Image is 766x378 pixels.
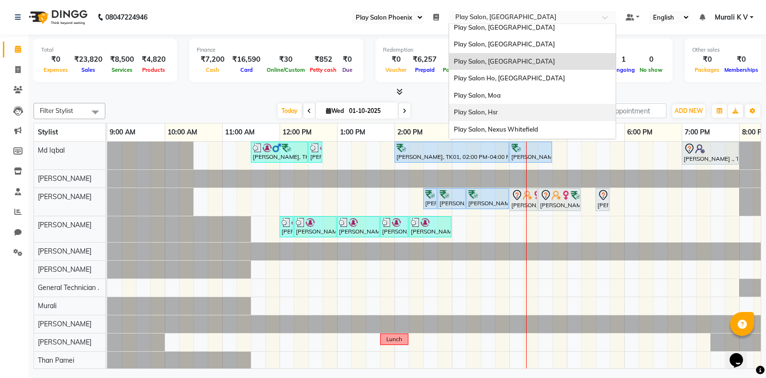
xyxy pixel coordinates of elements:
[510,143,551,161] div: [PERSON_NAME], TK01, 04:00 PM-04:45 PM, FUSIO-DOSE PLUS RITUAL- 30 MIN
[715,12,748,22] span: Murali K V
[454,108,498,116] span: Play Salon, Hsr
[223,125,257,139] a: 11:00 AM
[79,67,98,73] span: Sales
[24,4,90,31] img: logo
[309,143,321,161] div: [PERSON_NAME], TK03, 12:30 PM-12:45 PM, [PERSON_NAME] Trim
[610,67,637,73] span: Ongoing
[722,54,761,65] div: ₹0
[510,189,537,210] div: [PERSON_NAME], TK04, 04:00 PM-04:30 PM, [PERSON_NAME], Arm, U-Arm
[395,125,425,139] a: 2:00 PM
[238,67,255,73] span: Card
[440,67,467,73] span: Package
[38,247,91,256] span: [PERSON_NAME]
[413,67,437,73] span: Prepaid
[692,54,722,65] div: ₹0
[197,46,356,54] div: Finance
[138,54,169,65] div: ₹4,820
[625,125,655,139] a: 6:00 PM
[454,57,555,65] span: Play Salon, [GEOGRAPHIC_DATA]
[41,46,169,54] div: Total
[637,54,665,65] div: 0
[41,54,70,65] div: ₹0
[38,192,91,201] span: [PERSON_NAME]
[454,40,555,48] span: Play Salon, [GEOGRAPHIC_DATA]
[197,54,228,65] div: ₹7,200
[381,218,407,236] div: [PERSON_NAME] S, TK05, 01:45 PM-02:15 PM, Classic pedicure
[324,107,346,114] span: Wed
[38,320,91,328] span: [PERSON_NAME]
[307,67,339,73] span: Petty cash
[38,283,99,292] span: General Technician .
[454,125,538,133] span: Play Salon, Nexus Whitefield
[38,146,65,155] span: Md Iqbal
[583,103,666,118] input: Search Appointment
[109,67,135,73] span: Services
[228,54,264,65] div: ₹16,590
[722,67,761,73] span: Memberships
[295,218,336,236] div: [PERSON_NAME] S, TK05, 12:15 PM-01:00 PM, Head Message
[107,125,138,139] a: 9:00 AM
[383,54,409,65] div: ₹0
[597,189,608,210] div: [PERSON_NAME], TK04, 05:30 PM-05:45 PM, Threading-Eye Brow Shaping
[682,125,712,139] a: 7:00 PM
[386,335,402,344] div: Lunch
[38,356,74,365] span: Than Pamei
[454,23,555,31] span: Play Salon, [GEOGRAPHIC_DATA]
[38,265,91,274] span: [PERSON_NAME]
[454,74,565,82] span: Play Salon Ho, [GEOGRAPHIC_DATA]
[38,338,91,346] span: [PERSON_NAME]
[38,128,58,136] span: Stylist
[340,67,355,73] span: Due
[105,4,147,31] b: 08047224946
[264,67,307,73] span: Online/Custom
[424,189,436,208] div: [PERSON_NAME], TK01, 02:30 PM-02:45 PM, Threading-Eye Brow Shaping
[683,143,738,163] div: [PERSON_NAME] ., TK08, 07:00 PM-08:00 PM, Hair Cut [DEMOGRAPHIC_DATA] (Head Stylist)
[675,107,703,114] span: ADD NEW
[203,67,222,73] span: Cash
[280,125,314,139] a: 12:00 PM
[410,218,451,236] div: [PERSON_NAME] S, TK05, 02:15 PM-03:00 PM, Shampoo and Conditioner [L'OREAL] Medium
[467,189,508,208] div: [PERSON_NAME], TK01, 03:15 PM-04:00 PM, Deluxe Pedicure
[38,221,91,229] span: [PERSON_NAME]
[140,67,168,73] span: Products
[439,189,465,208] div: [PERSON_NAME], TK01, 02:45 PM-03:15 PM, 3G Under Arms
[252,143,307,161] div: [PERSON_NAME], TK03, 11:30 AM-12:30 PM, Hair Cut Men (Head Stylist)
[38,301,56,310] span: Murali
[281,218,293,236] div: [PERSON_NAME] S, TK05, 12:00 PM-12:15 PM, Threading-Eye Brow Shaping
[383,67,409,73] span: Voucher
[692,67,722,73] span: Packages
[338,218,379,236] div: [PERSON_NAME] S, TK05, 01:00 PM-01:45 PM, Skeyndor Deep Cleansing Double Dimension - 30 mins
[672,104,705,118] button: ADD NEW
[165,125,200,139] a: 10:00 AM
[454,91,501,99] span: Play Salon, Moa
[338,125,368,139] a: 1:00 PM
[346,104,394,118] input: 2025-10-01
[106,54,138,65] div: ₹8,500
[610,54,637,65] div: 1
[307,54,339,65] div: ₹852
[409,54,440,65] div: ₹6,257
[395,143,508,161] div: [PERSON_NAME], TK01, 02:00 PM-04:00 PM, INOA-Full Global Colour - Medium
[449,23,616,139] ng-dropdown-panel: Options list
[38,174,91,183] span: [PERSON_NAME]
[40,107,73,114] span: Filter Stylist
[440,54,467,65] div: ₹0
[278,103,302,118] span: Today
[70,54,106,65] div: ₹23,820
[383,46,519,54] div: Redemption
[539,189,580,210] div: [PERSON_NAME], TK04, 04:30 PM-05:15 PM, Deluxe Pedicure
[339,54,356,65] div: ₹0
[726,340,756,368] iframe: chat widget
[637,67,665,73] span: No show
[41,67,70,73] span: Expenses
[264,54,307,65] div: ₹30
